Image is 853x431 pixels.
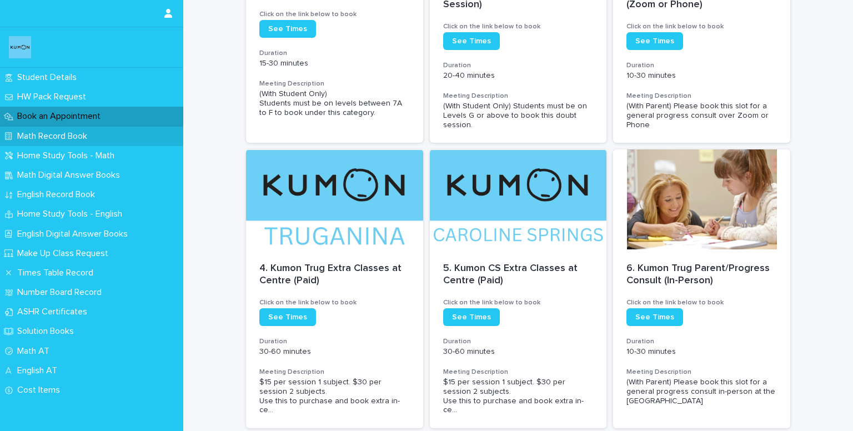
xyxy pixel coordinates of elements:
[443,308,500,326] a: See Times
[443,92,594,101] h3: Meeting Description
[443,347,594,357] p: 30-60 minutes
[259,378,410,415] div: $15 per session 1 subject. $30 per session 2 subjects. Use this to purchase and book extra in-cen...
[626,102,771,129] span: (With Parent) Please book this slot for a general progress consult over Zoom or Phone
[635,37,674,45] span: See Times
[626,32,683,50] a: See Times
[430,149,607,428] a: 5. Kumon CS Extra Classes at Centre (Paid)Click on the link below to bookSee TimesDuration30-60 m...
[13,189,104,200] p: English Record Book
[268,25,307,33] span: See Times
[13,131,96,142] p: Math Record Book
[259,308,316,326] a: See Times
[13,346,58,357] p: Math AT
[626,308,683,326] a: See Times
[259,368,410,377] h3: Meeting Description
[443,61,594,70] h3: Duration
[13,151,123,161] p: Home Study Tools - Math
[443,378,594,415] span: $15 per session 1 subject. $30 per session 2 subjects. Use this to purchase and book extra in-ce ...
[443,102,589,129] span: (With Student Only) Students must be on Levels G or above to book this doubt session.
[13,385,69,395] p: Cost Items
[13,111,109,122] p: Book an Appointment
[452,37,491,45] span: See Times
[13,287,111,298] p: Number Board Record
[259,90,404,117] span: (With Student Only) Students must be on levels between 7A to F to book under this category.
[613,149,790,428] a: 6. Kumon Trug Parent/Progress Consult (In-Person)Click on the link below to bookSee TimesDuration...
[259,347,410,357] p: 30-60 minutes
[246,149,423,428] a: 4. Kumon Trug Extra Classes at Centre (Paid)Click on the link below to bookSee TimesDuration30-60...
[13,248,117,259] p: Make Up Class Request
[259,79,410,88] h3: Meeting Description
[443,32,500,50] a: See Times
[626,92,777,101] h3: Meeting Description
[13,268,102,278] p: Times Table Record
[268,313,307,321] span: See Times
[13,92,95,102] p: HW Pack Request
[259,10,410,19] h3: Click on the link below to book
[259,263,410,287] p: 4. Kumon Trug Extra Classes at Centre (Paid)
[635,313,674,321] span: See Times
[13,170,129,181] p: Math Digital Answer Books
[13,365,66,376] p: English AT
[626,378,777,405] span: (With Parent) Please book this slot for a general progress consult in-person at the [GEOGRAPHIC_D...
[626,61,777,70] h3: Duration
[13,72,86,83] p: Student Details
[259,298,410,307] h3: Click on the link below to book
[443,298,594,307] h3: Click on the link below to book
[626,368,777,377] h3: Meeting Description
[259,378,410,415] span: $15 per session 1 subject. $30 per session 2 subjects. Use this to purchase and book extra in-ce ...
[13,229,137,239] p: English Digital Answer Books
[626,263,777,287] p: 6. Kumon Trug Parent/Progress Consult (In-Person)
[443,263,594,287] p: 5. Kumon CS Extra Classes at Centre (Paid)
[626,298,777,307] h3: Click on the link below to book
[626,347,777,357] p: 10-30 minutes
[13,307,96,317] p: ASHR Certificates
[626,337,777,346] h3: Duration
[259,59,410,68] p: 15-30 minutes
[259,337,410,346] h3: Duration
[452,313,491,321] span: See Times
[259,49,410,58] h3: Duration
[13,326,83,337] p: Solution Books
[13,209,131,219] p: Home Study Tools - English
[259,20,316,38] a: See Times
[443,368,594,377] h3: Meeting Description
[443,378,594,415] div: $15 per session 1 subject. $30 per session 2 subjects. Use this to purchase and book extra in-cen...
[443,22,594,31] h3: Click on the link below to book
[626,22,777,31] h3: Click on the link below to book
[9,36,31,58] img: o6XkwfS7S2qhyeB9lxyF
[443,337,594,346] h3: Duration
[443,71,594,81] p: 20-40 minutes
[626,71,777,81] p: 10-30 minutes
